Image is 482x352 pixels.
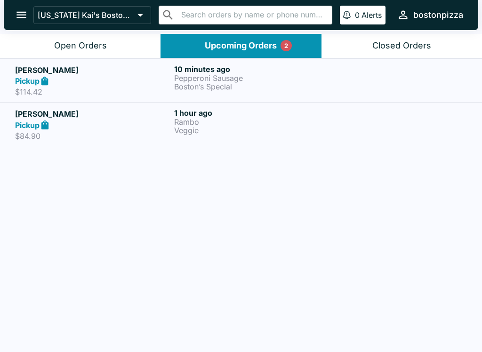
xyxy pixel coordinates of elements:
h5: [PERSON_NAME] [15,108,170,120]
p: Boston’s Special [174,82,329,91]
div: bostonpizza [413,9,463,21]
div: Closed Orders [372,40,431,51]
button: open drawer [9,3,33,27]
h6: 10 minutes ago [174,64,329,74]
div: Upcoming Orders [205,40,277,51]
h6: 1 hour ago [174,108,329,118]
p: Alerts [361,10,382,20]
p: Pepperoni Sausage [174,74,329,82]
h5: [PERSON_NAME] [15,64,170,76]
p: $84.90 [15,131,170,141]
div: Open Orders [54,40,107,51]
p: 2 [284,41,288,50]
p: $114.42 [15,87,170,96]
p: Veggie [174,126,329,135]
p: [US_STATE] Kai's Boston Pizza [38,10,134,20]
button: [US_STATE] Kai's Boston Pizza [33,6,151,24]
strong: Pickup [15,120,40,130]
strong: Pickup [15,76,40,86]
p: 0 [355,10,360,20]
input: Search orders by name or phone number [178,8,328,22]
button: bostonpizza [393,5,467,25]
p: Rambo [174,118,329,126]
